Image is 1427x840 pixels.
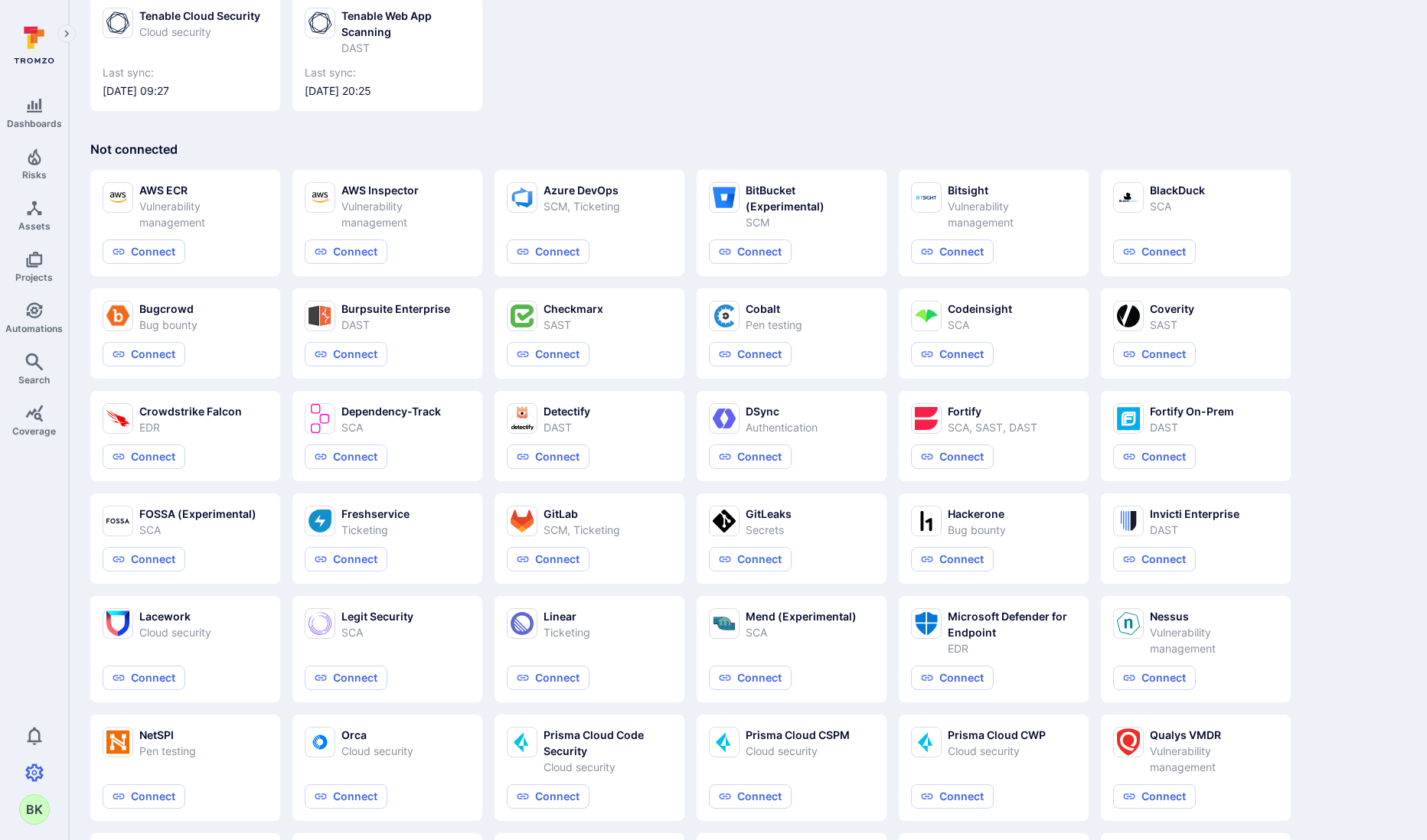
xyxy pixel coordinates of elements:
[5,323,63,334] span: Automations
[544,506,620,522] div: GitLab
[948,198,1076,230] div: Vulnerability management
[1113,342,1196,366] button: Connect
[544,198,620,214] div: SCM, Ticketing
[544,182,620,198] div: Azure DevOps
[90,142,178,157] span: Not connected
[948,317,1012,333] div: SCA
[341,317,450,333] div: DAST
[15,272,53,283] span: Projects
[544,727,672,759] div: Prisma Cloud Code Security
[305,784,387,809] button: Connect
[341,8,470,40] div: Tenable Web App Scanning
[305,666,387,690] button: Connect
[1113,547,1196,571] button: Connect
[139,419,242,435] div: EDR
[948,743,1046,759] div: Cloud security
[1150,624,1278,656] div: Vulnerability management
[341,419,441,435] div: SCA
[7,118,62,129] span: Dashboards
[911,444,994,469] button: Connect
[1150,317,1194,333] div: SAST
[305,8,470,99] a: Tenable Web App ScanningDASTLast sync:[DATE] 20:25
[341,522,410,538] div: Ticketing
[746,727,850,743] div: Prisma Cloud CSPM
[341,608,413,624] div: Legit Security
[746,182,874,214] div: BitBucket (Experimental)
[1150,419,1234,435] div: DAST
[341,506,410,522] div: Freshservice
[746,419,818,435] div: Authentication
[103,784,185,809] button: Connect
[948,608,1076,640] div: Microsoft Defender for Endpoint
[948,727,1046,743] div: Prisma Cloud CWP
[746,214,874,230] div: SCM
[139,403,242,419] div: Crowdstrike Falcon
[1150,403,1234,419] div: Fortify On-Prem
[1150,522,1239,538] div: DAST
[746,403,818,419] div: DSync
[57,24,76,43] button: Expand navigation menu
[139,624,211,640] div: Cloud security
[544,608,590,624] div: Linear
[507,239,589,264] button: Connect
[139,8,260,24] div: Tenable Cloud Security
[709,547,792,571] button: Connect
[61,28,72,41] i: Expand navigation menu
[507,784,589,809] button: Connect
[341,182,470,198] div: AWS Inspector
[709,239,792,264] button: Connect
[911,666,994,690] button: Connect
[22,169,47,181] span: Risks
[139,198,268,230] div: Vulnerability management
[103,8,268,99] a: Tenable Cloud SecurityCloud securityLast sync:[DATE] 09:27
[1150,743,1278,775] div: Vulnerability management
[1150,727,1278,743] div: Qualys VMDR
[746,743,850,759] div: Cloud security
[911,239,994,264] button: Connect
[139,608,211,624] div: Lacework
[139,301,198,317] div: Bugcrowd
[341,743,413,759] div: Cloud security
[341,198,470,230] div: Vulnerability management
[948,403,1037,419] div: Fortify
[139,506,256,522] div: FOSSA (Experimental)
[341,301,450,317] div: Burpsuite Enterprise
[911,547,994,571] button: Connect
[139,182,268,198] div: AWS ECR
[139,317,198,333] div: Bug bounty
[746,506,792,522] div: GitLeaks
[507,547,589,571] button: Connect
[1113,239,1196,264] button: Connect
[544,419,590,435] div: DAST
[507,666,589,690] button: Connect
[709,444,792,469] button: Connect
[544,403,590,419] div: Detectify
[305,547,387,571] button: Connect
[544,301,603,317] div: Checkmarx
[139,522,256,538] div: SCA
[103,342,185,366] button: Connect
[19,794,50,825] div: Blake Kizer
[911,784,994,809] button: Connect
[948,419,1037,435] div: SCA, SAST, DAST
[341,624,413,640] div: SCA
[341,40,470,56] div: DAST
[139,743,196,759] div: Pen testing
[305,239,387,264] button: Connect
[1113,444,1196,469] button: Connect
[103,239,185,264] button: Connect
[544,759,672,775] div: Cloud security
[139,727,196,743] div: NetSPI
[1150,182,1205,198] div: BlackDuck
[746,301,802,317] div: Cobalt
[1150,198,1205,214] div: SCA
[948,182,1076,198] div: Bitsight
[341,403,441,419] div: Dependency-Track
[709,666,792,690] button: Connect
[1150,301,1194,317] div: Coverity
[18,220,51,232] span: Assets
[305,342,387,366] button: Connect
[948,640,1076,656] div: EDR
[1113,666,1196,690] button: Connect
[305,83,470,99] span: [DATE] 20:25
